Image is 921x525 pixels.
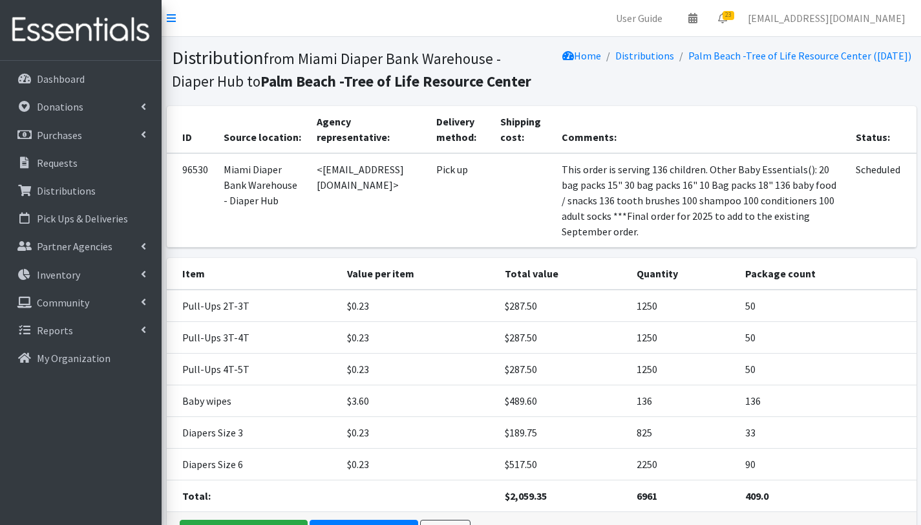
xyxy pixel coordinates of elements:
[167,322,339,354] td: Pull-Ups 3T-4T
[309,106,429,153] th: Agency representative:
[309,153,429,248] td: <[EMAIL_ADDRESS][DOMAIN_NAME]>
[723,11,734,20] span: 23
[260,72,531,91] b: Palm Beach -Tree of Life Resource Center
[497,258,629,290] th: Total value
[562,49,601,62] a: Home
[339,354,497,385] td: $0.23
[5,122,156,148] a: Purchases
[167,106,216,153] th: ID
[606,5,673,31] a: User Guide
[497,449,629,480] td: $517.50
[745,489,768,502] strong: 409.0
[848,153,916,248] td: Scheduled
[554,153,849,248] td: This order is serving 136 children. Other Baby Essentials(): 20 bag packs 15" 30 bag packs 16" 10...
[167,449,339,480] td: Diapers Size 6
[629,290,737,322] td: 1250
[167,153,216,248] td: 96530
[629,449,737,480] td: 2250
[848,106,916,153] th: Status:
[172,47,537,91] h1: Distribution
[637,489,657,502] strong: 6961
[497,417,629,449] td: $189.75
[5,233,156,259] a: Partner Agencies
[182,489,211,502] strong: Total:
[737,449,916,480] td: 90
[5,150,156,176] a: Requests
[737,385,916,417] td: 136
[5,262,156,288] a: Inventory
[37,240,112,253] p: Partner Agencies
[5,8,156,52] img: HumanEssentials
[5,178,156,204] a: Distributions
[5,94,156,120] a: Donations
[688,49,911,62] a: Palm Beach -Tree of Life Resource Center ([DATE])
[737,5,916,31] a: [EMAIL_ADDRESS][DOMAIN_NAME]
[5,345,156,371] a: My Organization
[167,417,339,449] td: Diapers Size 3
[37,324,73,337] p: Reports
[5,290,156,316] a: Community
[629,322,737,354] td: 1250
[737,290,916,322] td: 50
[5,66,156,92] a: Dashboard
[339,417,497,449] td: $0.23
[37,100,83,113] p: Donations
[505,489,547,502] strong: $2,059.35
[629,385,737,417] td: 136
[497,290,629,322] td: $287.50
[429,106,492,153] th: Delivery method:
[737,258,916,290] th: Package count
[37,72,85,85] p: Dashboard
[339,385,497,417] td: $3.60
[737,322,916,354] td: 50
[554,106,849,153] th: Comments:
[37,129,82,142] p: Purchases
[737,417,916,449] td: 33
[5,206,156,231] a: Pick Ups & Deliveries
[172,49,531,91] small: from Miami Diaper Bank Warehouse - Diaper Hub to
[37,296,89,309] p: Community
[37,184,96,197] p: Distributions
[339,290,497,322] td: $0.23
[5,317,156,343] a: Reports
[629,258,737,290] th: Quantity
[429,153,492,248] td: Pick up
[167,385,339,417] td: Baby wipes
[37,268,80,281] p: Inventory
[497,322,629,354] td: $287.50
[167,258,339,290] th: Item
[167,354,339,385] td: Pull-Ups 4T-5T
[497,385,629,417] td: $489.60
[37,212,128,225] p: Pick Ups & Deliveries
[37,352,111,365] p: My Organization
[339,322,497,354] td: $0.23
[615,49,674,62] a: Distributions
[167,290,339,322] td: Pull-Ups 2T-3T
[629,417,737,449] td: 825
[497,354,629,385] td: $287.50
[339,449,497,480] td: $0.23
[629,354,737,385] td: 1250
[216,106,310,153] th: Source location:
[737,354,916,385] td: 50
[216,153,310,248] td: Miami Diaper Bank Warehouse - Diaper Hub
[492,106,554,153] th: Shipping cost:
[37,156,78,169] p: Requests
[708,5,737,31] a: 23
[339,258,497,290] th: Value per item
